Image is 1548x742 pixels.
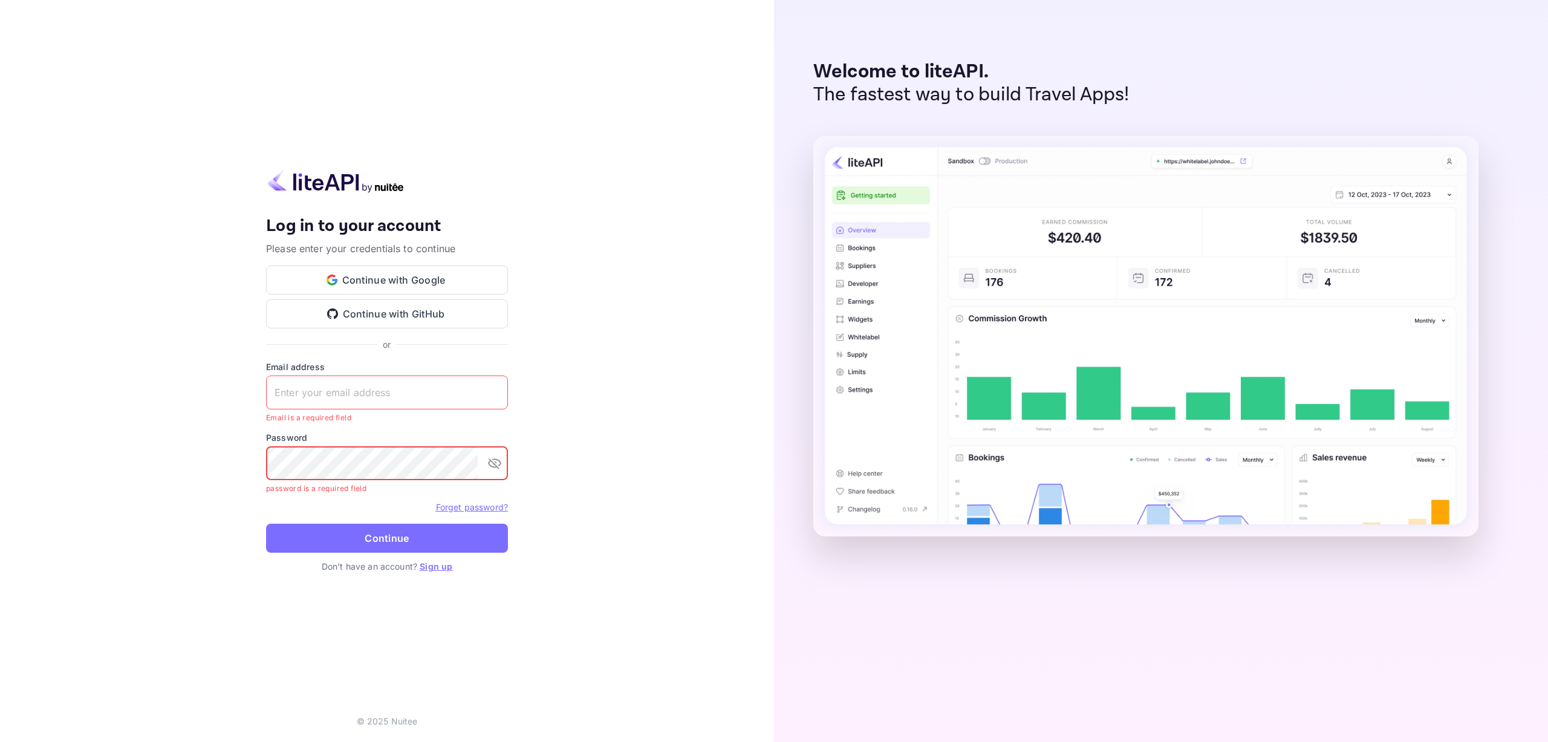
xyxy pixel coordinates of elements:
[266,524,508,553] button: Continue
[420,561,452,571] a: Sign up
[436,501,508,513] a: Forget password?
[266,431,508,444] label: Password
[266,412,499,424] p: Email is a required field
[266,265,508,295] button: Continue with Google
[266,241,508,256] p: Please enter your credentials to continue
[483,451,507,475] button: toggle password visibility
[813,60,1130,83] p: Welcome to liteAPI.
[266,376,508,409] input: Enter your email address
[383,338,391,351] p: or
[266,216,508,237] h4: Log in to your account
[813,136,1478,536] img: liteAPI Dashboard Preview
[266,560,508,573] p: Don't have an account?
[436,502,508,512] a: Forget password?
[266,483,499,495] p: password is a required field
[266,299,508,328] button: Continue with GitHub
[266,360,508,373] label: Email address
[357,715,418,727] p: © 2025 Nuitee
[266,169,405,193] img: liteapi
[813,83,1130,106] p: The fastest way to build Travel Apps!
